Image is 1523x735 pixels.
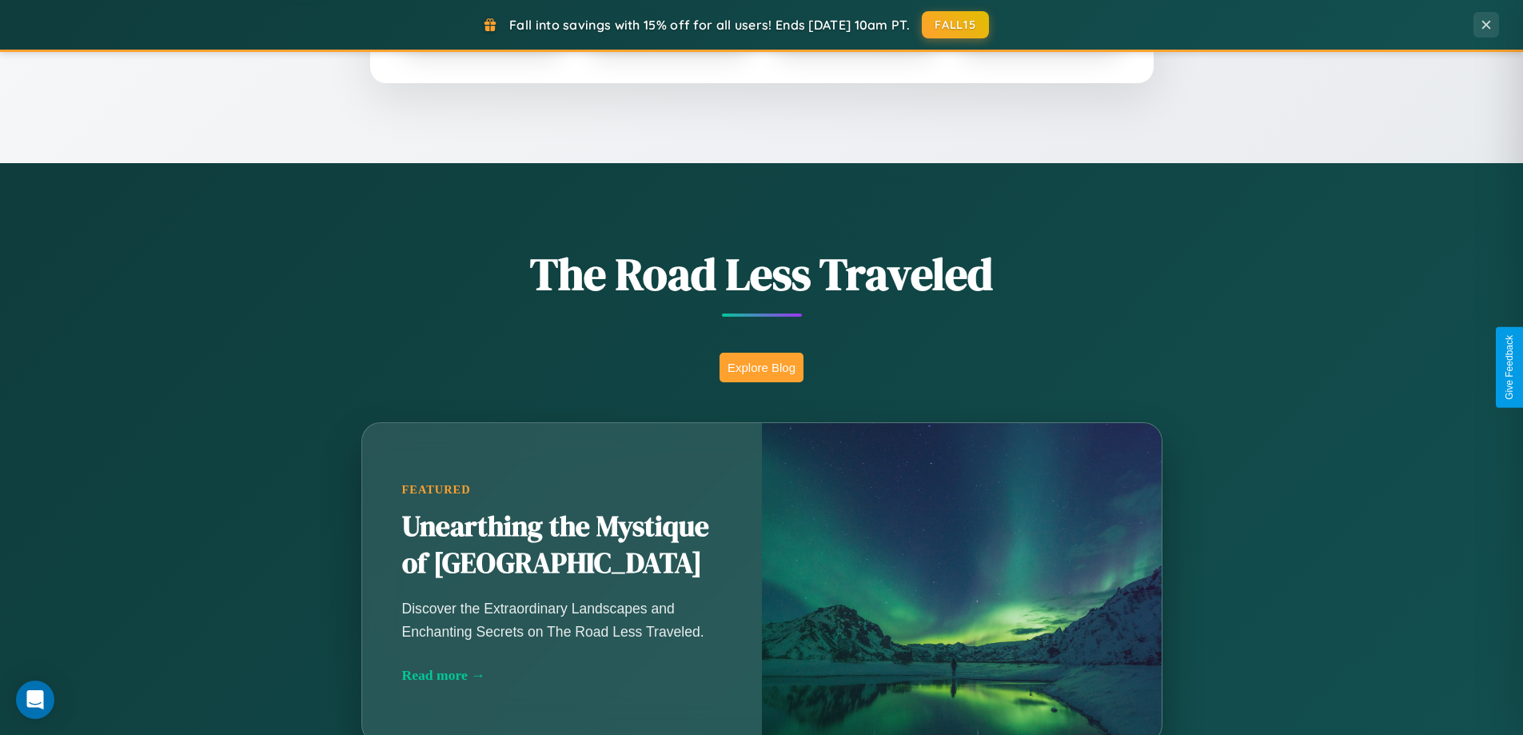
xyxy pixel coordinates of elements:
button: Explore Blog [720,353,803,382]
div: Give Feedback [1504,335,1515,400]
button: FALL15 [922,11,989,38]
p: Discover the Extraordinary Landscapes and Enchanting Secrets on The Road Less Traveled. [402,597,722,642]
div: Featured [402,483,722,497]
span: Fall into savings with 15% off for all users! Ends [DATE] 10am PT. [509,17,910,33]
h2: Unearthing the Mystique of [GEOGRAPHIC_DATA] [402,509,722,582]
div: Open Intercom Messenger [16,681,54,719]
div: Read more → [402,667,722,684]
h1: The Road Less Traveled [282,243,1242,305]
